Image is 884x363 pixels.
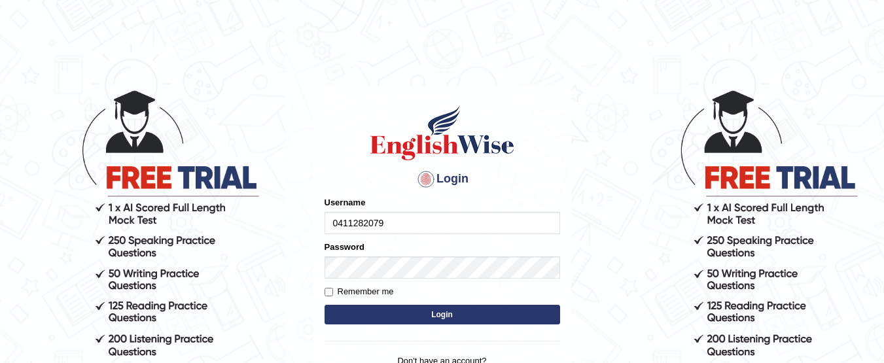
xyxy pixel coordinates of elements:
[325,169,560,190] h4: Login
[325,196,366,209] label: Username
[325,305,560,324] button: Login
[325,288,333,296] input: Remember me
[325,285,394,298] label: Remember me
[325,241,364,253] label: Password
[368,103,517,162] img: Logo of English Wise sign in for intelligent practice with AI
